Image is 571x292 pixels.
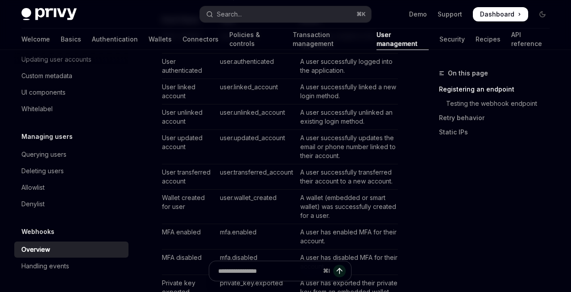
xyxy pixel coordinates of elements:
a: Basics [61,29,81,50]
a: Retry behavior [439,111,557,125]
div: Denylist [21,199,45,209]
td: User linked account [162,79,216,104]
a: Security [439,29,465,50]
td: user.updated_account [216,129,297,164]
td: User authenticated [162,53,216,79]
td: A user successfully updates the email or phone number linked to their account. [297,129,398,164]
div: Deleting users [21,166,64,176]
a: Demo [409,10,427,19]
div: Overview [21,244,50,255]
a: Whitelabel [14,101,128,117]
h5: Managing users [21,131,73,142]
div: Querying users [21,149,66,160]
a: Overview [14,242,128,258]
td: user.wallet_created [216,189,297,224]
a: Wallets [149,29,172,50]
a: Support [438,10,462,19]
div: Custom metadata [21,71,72,81]
a: Policies & controls [229,29,282,50]
div: Allowlist [21,182,45,193]
div: Search... [217,9,242,20]
td: A user successfully logged into the application. [297,53,398,79]
a: API reference [511,29,550,50]
td: user.linked_account [216,79,297,104]
td: mfa.enabled [216,224,297,249]
a: Static IPs [439,125,557,139]
td: MFA enabled [162,224,216,249]
a: Authentication [92,29,138,50]
a: Recipes [476,29,501,50]
td: A user successfully transferred their account to a new account. [297,164,398,189]
td: mfa.disabled [216,249,297,275]
a: Dashboard [473,7,528,21]
td: User transferred account [162,164,216,189]
div: UI components [21,87,66,98]
span: On this page [448,68,488,79]
td: User updated account [162,129,216,164]
a: Custom metadata [14,68,128,84]
a: Transaction management [293,29,366,50]
a: Testing the webhook endpoint [439,96,557,111]
div: Whitelabel [21,104,53,114]
td: Wallet created for user [162,189,216,224]
input: Ask a question... [218,261,319,281]
td: MFA disabled [162,249,216,275]
button: Open search [200,6,371,22]
a: Denylist [14,196,128,212]
h5: Webhooks [21,226,54,237]
a: Registering an endpoint [439,82,557,96]
a: Welcome [21,29,50,50]
a: UI components [14,84,128,100]
td: user.unlinked_account [216,104,297,129]
td: A user successfully unlinked an existing login method. [297,104,398,129]
a: Deleting users [14,163,128,179]
button: Send message [333,265,346,277]
td: A user has disabled MFA for their account. [297,249,398,275]
div: Handling events [21,261,69,271]
td: A user has enabled MFA for their account. [297,224,398,249]
td: user.authenticated [216,53,297,79]
td: A user successfully linked a new login method. [297,79,398,104]
a: User management [377,29,428,50]
a: Allowlist [14,179,128,196]
span: Dashboard [480,10,514,19]
span: ⌘ K [356,11,366,18]
a: Querying users [14,146,128,163]
td: user.transferred_account [216,164,297,189]
button: Toggle dark mode [535,7,550,21]
td: User unlinked account [162,104,216,129]
img: dark logo [21,8,77,21]
a: Handling events [14,258,128,274]
a: Connectors [182,29,219,50]
td: A wallet (embedded or smart wallet) was successfully created for a user. [297,189,398,224]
